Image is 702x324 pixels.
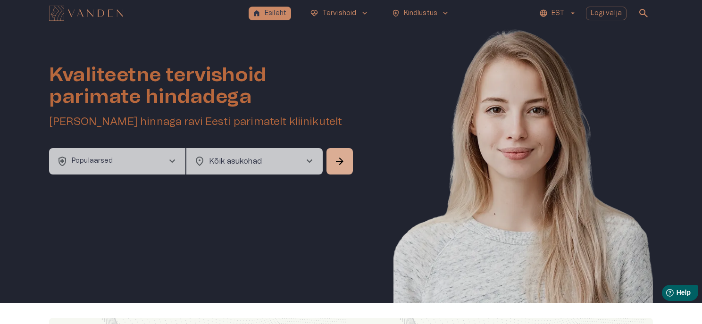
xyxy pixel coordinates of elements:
[306,7,373,20] button: ecg_heartTervishoidkeyboard_arrow_down
[49,6,123,21] img: Vanden logo
[49,7,245,20] a: Navigate to homepage
[441,9,450,17] span: keyboard_arrow_down
[249,7,291,20] button: homeEsileht
[538,7,578,20] button: EST
[57,156,68,167] span: health_and_safety
[72,156,113,166] p: Populaarsed
[360,9,369,17] span: keyboard_arrow_down
[552,8,564,18] p: EST
[591,8,622,18] p: Logi välja
[322,8,357,18] p: Tervishoid
[265,8,286,18] p: Esileht
[392,9,400,17] span: health_and_safety
[404,8,438,18] p: Kindlustus
[388,7,454,20] button: health_and_safetyKindlustuskeyboard_arrow_down
[310,9,318,17] span: ecg_heart
[634,4,653,23] button: open search modal
[49,115,355,129] h5: [PERSON_NAME] hinnaga ravi Eesti parimatelt kliinikutelt
[628,281,702,307] iframe: Help widget launcher
[209,156,289,167] p: Kõik asukohad
[304,156,315,167] span: chevron_right
[326,148,353,174] button: Search
[49,148,185,174] button: health_and_safetyPopulaarsedchevron_right
[167,156,178,167] span: chevron_right
[586,7,627,20] button: Logi välja
[194,156,205,167] span: location_on
[334,156,345,167] span: arrow_forward
[49,64,355,108] h1: Kvaliteetne tervishoid parimate hindadega
[638,8,649,19] span: search
[252,9,261,17] span: home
